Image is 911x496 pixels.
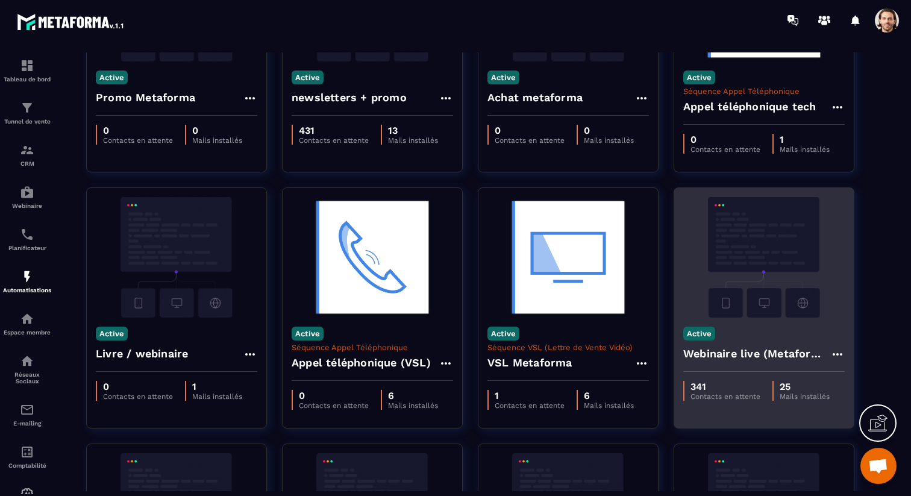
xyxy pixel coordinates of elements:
img: automation-background [292,197,453,318]
h4: Achat metaforma [487,89,583,106]
p: Mails installés [388,136,438,145]
p: Contacts en attente [690,392,760,401]
p: Webinaire [3,202,51,209]
p: Contacts en attente [495,136,565,145]
h4: Promo Metaforma [96,89,195,106]
p: Contacts en attente [299,136,369,145]
img: automation-background [96,197,257,318]
img: automations [20,312,34,326]
p: 0 [299,390,369,401]
p: 1 [780,134,830,145]
p: Mails installés [780,145,830,154]
p: Contacts en attente [690,145,760,154]
a: schedulerschedulerPlanificateur [3,218,51,260]
p: Tableau de bord [3,76,51,83]
p: 25 [780,381,830,392]
a: automationsautomationsWebinaire [3,176,51,218]
p: Active [683,71,715,84]
p: Séquence Appel Téléphonique [683,87,845,96]
img: formation [20,58,34,73]
p: Séquence Appel Téléphonique [292,343,453,352]
h4: VSL Metaforma [487,354,572,371]
p: 0 [584,125,634,136]
p: E-mailing [3,420,51,427]
p: Active [487,71,519,84]
a: automationsautomationsEspace membre [3,303,51,345]
p: Réseaux Sociaux [3,371,51,385]
p: Mails installés [584,401,634,410]
p: Mails installés [192,392,242,401]
p: 13 [388,125,438,136]
p: Active [96,71,128,84]
p: Tunnel de vente [3,118,51,125]
p: CRM [3,160,51,167]
p: 1 [495,390,565,401]
img: social-network [20,354,34,368]
p: Mails installés [584,136,634,145]
a: accountantaccountantComptabilité [3,436,51,478]
a: automationsautomationsAutomatisations [3,260,51,303]
h4: newsletters + promo [292,89,407,106]
h4: Appel téléphonique tech [683,98,816,115]
img: email [20,403,34,417]
p: Séquence VSL (Lettre de Vente Vidéo) [487,343,649,352]
a: emailemailE-mailing [3,394,51,436]
p: 431 [299,125,369,136]
p: Contacts en attente [495,401,565,410]
img: automations [20,185,34,199]
p: 6 [584,390,634,401]
p: 0 [103,125,173,136]
img: automation-background [487,197,649,318]
a: formationformationTunnel de vente [3,92,51,134]
p: 0 [690,134,760,145]
p: Active [683,327,715,341]
p: 0 [192,125,242,136]
p: Active [487,327,519,341]
h4: Webinaire live (Metaforma) [683,345,830,362]
img: automation-background [683,197,845,318]
h4: Livre / webinaire [96,345,188,362]
p: 1 [192,381,242,392]
p: Comptabilité [3,462,51,469]
img: formation [20,101,34,115]
a: formationformationCRM [3,134,51,176]
p: 0 [103,381,173,392]
p: Mails installés [192,136,242,145]
p: Contacts en attente [103,136,173,145]
p: Contacts en attente [299,401,369,410]
p: Active [292,71,324,84]
h4: Appel téléphonique (VSL) [292,354,431,371]
p: Active [292,327,324,341]
p: Mails installés [780,392,830,401]
p: Contacts en attente [103,392,173,401]
img: accountant [20,445,34,459]
p: Mails installés [388,401,438,410]
img: automations [20,269,34,284]
p: 0 [495,125,565,136]
a: social-networksocial-networkRéseaux Sociaux [3,345,51,394]
p: Automatisations [3,287,51,294]
img: logo [17,11,125,33]
a: formationformationTableau de bord [3,49,51,92]
p: Active [96,327,128,341]
a: Ouvrir le chat [860,448,897,484]
p: Espace membre [3,329,51,336]
img: formation [20,143,34,157]
p: Planificateur [3,245,51,251]
p: 6 [388,390,438,401]
p: 341 [690,381,760,392]
img: scheduler [20,227,34,242]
